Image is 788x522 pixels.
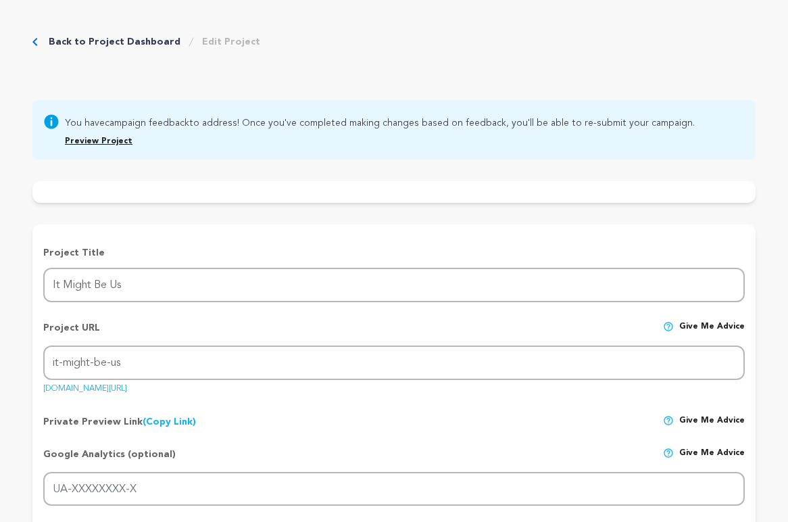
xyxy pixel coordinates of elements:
[663,321,674,332] img: help-circle.svg
[32,35,260,49] div: Breadcrumb
[43,268,745,302] input: Project Name
[143,417,196,427] a: (Copy Link)
[65,114,695,130] span: You have to address! Once you've completed making changes based on feedback, you'll be able to re...
[663,448,674,458] img: help-circle.svg
[202,35,260,49] a: Edit Project
[43,379,127,393] a: [DOMAIN_NAME][URL]
[43,415,196,429] p: Private Preview Link
[679,321,745,346] span: Give me advice
[65,137,132,145] a: Preview Project
[43,321,100,346] p: Project URL
[43,472,745,506] input: UA-XXXXXXXX-X
[679,448,745,472] span: Give me advice
[105,118,189,128] a: campaign feedback
[49,35,180,49] a: Back to Project Dashboard
[43,246,745,260] p: Project Title
[43,448,176,472] p: Google Analytics (optional)
[663,415,674,426] img: help-circle.svg
[43,346,745,380] input: Project URL
[679,415,745,429] span: Give me advice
